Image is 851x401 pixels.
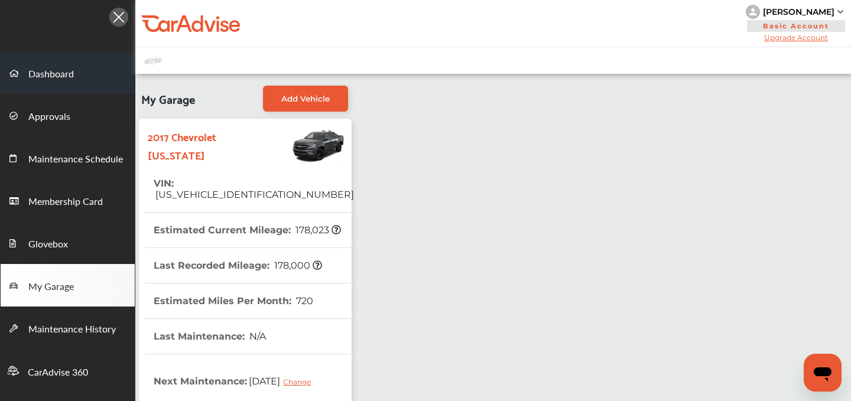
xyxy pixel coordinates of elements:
a: Dashboard [1,51,135,94]
th: Last Recorded Mileage : [154,248,322,283]
a: Maintenance Schedule [1,136,135,179]
span: Maintenance Schedule [28,152,123,167]
span: My Garage [28,279,74,295]
a: Membership Card [1,179,135,221]
div: [PERSON_NAME] [763,6,834,17]
th: Estimated Miles Per Month : [154,283,313,318]
img: knH8PDtVvWoAbQRylUukY18CTiRevjo20fAtgn5MLBQj4uumYvk2MzTtcAIzfGAtb1XOLVMAvhLuqoNAbL4reqehy0jehNKdM... [746,5,760,19]
span: 720 [294,295,313,307]
span: Add Vehicle [281,94,330,103]
span: Maintenance History [28,322,116,337]
span: [DATE] [247,366,320,396]
th: VIN : [154,166,354,212]
img: placeholder_car.fcab19be.svg [144,53,162,68]
th: Last Maintenance : [154,319,266,354]
span: Glovebox [28,237,68,252]
a: Approvals [1,94,135,136]
img: Vehicle [252,125,346,166]
div: Change [283,377,317,386]
span: [US_VEHICLE_IDENTIFICATION_NUMBER] [154,189,354,200]
a: Glovebox [1,221,135,264]
span: CarAdvise 360 [28,365,88,380]
span: Dashboard [28,67,74,82]
span: Approvals [28,109,70,125]
span: Basic Account [747,20,845,32]
iframe: Button to launch messaging window [804,354,842,392]
span: Upgrade Account [746,33,846,42]
a: Add Vehicle [263,86,348,112]
span: N/A [248,331,266,342]
strong: 2017 Chevrolet [US_STATE] [148,127,252,164]
a: My Garage [1,264,135,307]
th: Estimated Current Mileage : [154,213,341,247]
span: Membership Card [28,194,103,210]
img: Icon.5fd9dcc7.svg [109,8,128,27]
span: 178,023 [294,224,341,236]
a: Maintenance History [1,307,135,349]
span: My Garage [141,86,195,112]
img: sCxJUJ+qAmfqhQGDUl18vwLg4ZYJ6CxN7XmbOMBAAAAAElFTkSuQmCC [837,10,843,14]
span: 178,000 [272,260,322,271]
